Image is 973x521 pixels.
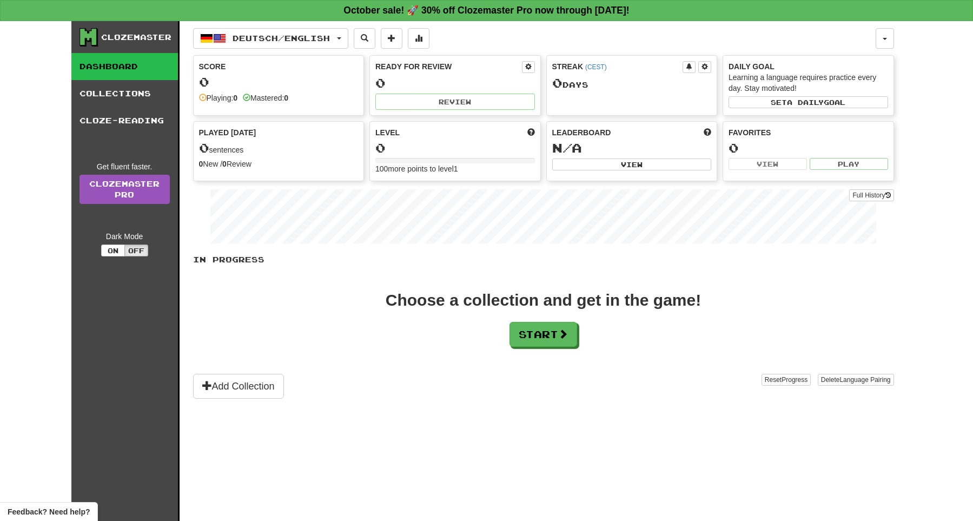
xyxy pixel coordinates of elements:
[199,93,238,103] div: Playing:
[729,61,888,72] div: Daily Goal
[552,76,712,90] div: Day s
[193,28,348,49] button: Deutsch/English
[762,374,811,386] button: ResetProgress
[343,5,629,16] strong: October sale! 🚀 30% off Clozemaster Pro now through [DATE]!
[375,127,400,138] span: Level
[199,141,359,155] div: sentences
[787,98,824,106] span: a daily
[527,127,535,138] span: Score more points to level up
[354,28,375,49] button: Search sentences
[193,254,894,265] p: In Progress
[199,127,256,138] span: Played [DATE]
[80,175,170,204] a: ClozemasterPro
[386,292,701,308] div: Choose a collection and get in the game!
[849,189,893,201] button: Full History
[729,96,888,108] button: Seta dailygoal
[381,28,402,49] button: Add sentence to collection
[199,75,359,89] div: 0
[80,231,170,242] div: Dark Mode
[375,141,535,155] div: 0
[552,159,712,170] button: View
[199,160,203,168] strong: 0
[243,93,288,103] div: Mastered:
[839,376,890,384] span: Language Pairing
[199,159,359,169] div: New / Review
[101,32,171,43] div: Clozemaster
[408,28,429,49] button: More stats
[233,94,237,102] strong: 0
[729,127,888,138] div: Favorites
[375,76,535,90] div: 0
[552,75,562,90] span: 0
[552,127,611,138] span: Leaderboard
[71,53,178,80] a: Dashboard
[8,506,90,517] span: Open feedback widget
[552,140,582,155] span: N/A
[509,322,577,347] button: Start
[222,160,227,168] strong: 0
[199,61,359,72] div: Score
[375,61,522,72] div: Ready for Review
[124,245,148,256] button: Off
[80,161,170,172] div: Get fluent faster.
[704,127,711,138] span: This week in points, UTC
[233,34,330,43] span: Deutsch / English
[101,245,125,256] button: On
[284,94,288,102] strong: 0
[585,63,607,71] a: (CEST)
[375,94,535,110] button: Review
[782,376,807,384] span: Progress
[71,80,178,107] a: Collections
[729,72,888,94] div: Learning a language requires practice every day. Stay motivated!
[193,374,284,399] button: Add Collection
[71,107,178,134] a: Cloze-Reading
[818,374,894,386] button: DeleteLanguage Pairing
[199,140,209,155] span: 0
[810,158,888,170] button: Play
[729,141,888,155] div: 0
[729,158,807,170] button: View
[375,163,535,174] div: 100 more points to level 1
[552,61,683,72] div: Streak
